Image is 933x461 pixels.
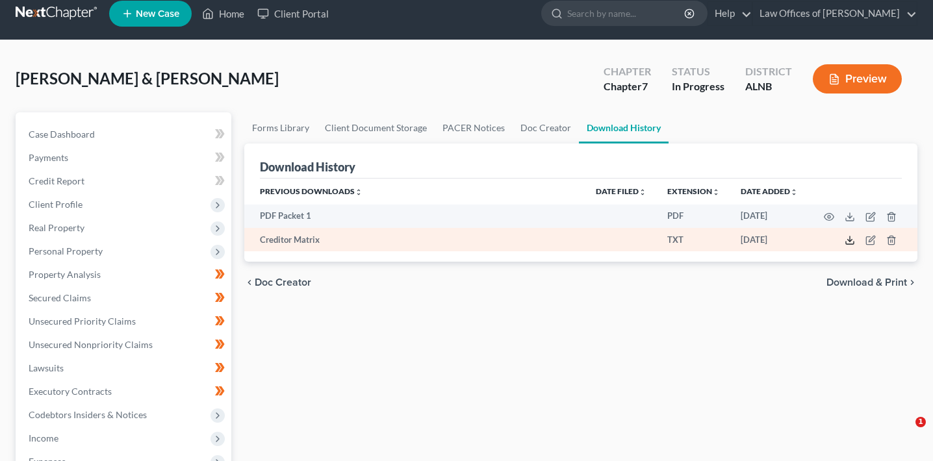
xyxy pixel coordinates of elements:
[639,188,646,196] i: unfold_more
[29,152,68,163] span: Payments
[29,432,58,443] span: Income
[604,79,651,94] div: Chapter
[16,69,279,88] span: [PERSON_NAME] & [PERSON_NAME]
[18,146,231,169] a: Payments
[826,277,917,288] button: Download & Print chevron_right
[435,112,513,143] a: PACER Notices
[513,112,579,143] a: Doc Creator
[29,222,84,233] span: Real Property
[708,2,752,25] a: Help
[790,188,798,196] i: unfold_more
[889,417,920,448] iframe: Intercom live chat
[244,205,585,228] td: PDF Packet 1
[29,316,136,327] span: Unsecured Priority Claims
[244,228,585,251] td: Creditor Matrix
[29,386,112,397] span: Executory Contracts
[244,179,917,251] div: Previous Downloads
[642,80,648,92] span: 7
[18,310,231,333] a: Unsecured Priority Claims
[567,1,686,25] input: Search by name...
[667,186,720,196] a: Extensionunfold_more
[29,409,147,420] span: Codebtors Insiders & Notices
[741,186,798,196] a: Date addedunfold_more
[260,186,363,196] a: Previous Downloadsunfold_more
[255,277,311,288] span: Doc Creator
[251,2,335,25] a: Client Portal
[29,245,103,256] span: Personal Property
[18,380,231,403] a: Executory Contracts
[29,292,91,303] span: Secured Claims
[745,64,792,79] div: District
[18,169,231,193] a: Credit Report
[196,2,251,25] a: Home
[317,112,435,143] a: Client Document Storage
[753,2,917,25] a: Law Offices of [PERSON_NAME]
[18,286,231,310] a: Secured Claims
[244,112,317,143] a: Forms Library
[745,79,792,94] div: ALNB
[657,228,730,251] td: TXT
[18,356,231,380] a: Lawsuits
[915,417,926,427] span: 1
[244,277,311,288] button: chevron_left Doc Creator
[136,9,179,19] span: New Case
[260,159,355,175] div: Download History
[907,277,917,288] i: chevron_right
[712,188,720,196] i: unfold_more
[604,64,651,79] div: Chapter
[18,333,231,356] a: Unsecured Nonpriority Claims
[730,228,808,251] td: [DATE]
[596,186,646,196] a: Date Filedunfold_more
[29,269,101,280] span: Property Analysis
[29,362,64,373] span: Lawsuits
[730,205,808,228] td: [DATE]
[672,79,724,94] div: In Progress
[657,205,730,228] td: PDF
[672,64,724,79] div: Status
[244,277,255,288] i: chevron_left
[29,129,95,140] span: Case Dashboard
[673,335,933,426] iframe: Intercom notifications message
[29,175,84,186] span: Credit Report
[813,64,902,93] button: Preview
[355,188,363,196] i: unfold_more
[826,277,907,288] span: Download & Print
[29,199,83,210] span: Client Profile
[29,339,153,350] span: Unsecured Nonpriority Claims
[18,123,231,146] a: Case Dashboard
[579,112,669,143] a: Download History
[18,263,231,286] a: Property Analysis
